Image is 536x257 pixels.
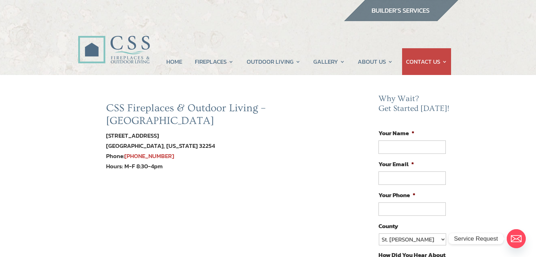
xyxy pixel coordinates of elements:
a: ABOUT US [358,48,393,75]
a: builder services construction supply [344,14,458,24]
h2: Why Wait? Get Started [DATE]! [378,94,451,117]
a: [PHONE_NUMBER] [124,151,174,161]
a: FIREPLACES [195,48,234,75]
label: Your Email [378,160,414,168]
a: CONTACT US [406,48,447,75]
div: Hours: M-F 8:30-4pm [106,161,332,171]
label: County [378,222,398,230]
label: Your Name [378,129,414,137]
a: HOME [166,48,182,75]
a: OUTDOOR LIVING [247,48,301,75]
a: Email [507,229,526,248]
h2: CSS Fireplaces & Outdoor Living – [GEOGRAPHIC_DATA] [106,102,332,131]
div: [STREET_ADDRESS] [GEOGRAPHIC_DATA], [US_STATE] 32254 Phone: [106,131,332,161]
img: CSS Fireplaces & Outdoor Living (Formerly Construction Solutions & Supply)- Jacksonville Ormond B... [78,16,150,67]
a: GALLERY [313,48,345,75]
label: Your Phone [378,191,415,199]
